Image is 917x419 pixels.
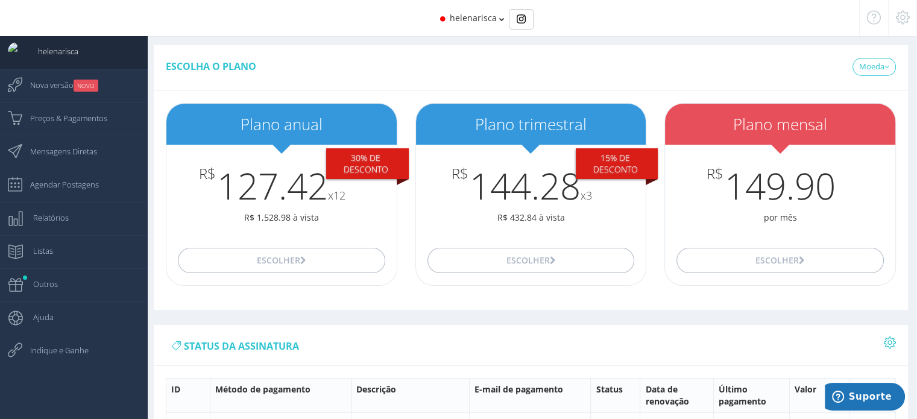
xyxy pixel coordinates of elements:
span: helenarisca [26,36,78,66]
a: Moeda [852,58,896,76]
p: R$ 432.84 à vista [416,212,646,224]
p: por mês [665,212,895,224]
th: E-mail de pagamento [469,378,591,412]
h3: 149.90 [665,166,895,206]
span: Agendar Postagens [18,169,99,200]
div: Basic example [509,9,534,30]
th: Último pagamento [713,378,789,412]
button: Escolher [676,248,883,273]
span: R$ [452,166,468,181]
span: R$ [199,166,216,181]
img: Instagram_simple_icon.svg [517,14,526,24]
div: 30% De desconto [326,148,409,180]
span: Preços & Pagamentos [18,103,107,133]
button: Escolher [427,248,634,273]
h3: 127.42 [166,166,397,206]
th: Descrição [351,378,470,412]
h2: Plano mensal [665,116,895,133]
button: Escolher [178,248,385,273]
small: x12 [328,188,345,203]
th: Valor [789,378,849,412]
h2: Plano anual [166,116,397,133]
span: Escolha o plano [166,60,256,73]
h3: 144.28 [416,166,646,206]
th: Método de pagamento [210,378,351,412]
img: User Image [8,42,26,60]
span: helenarisca [450,12,497,24]
h2: Plano trimestral [416,116,646,133]
span: Mensagens Diretas [18,136,97,166]
th: Data de renovação [640,378,714,412]
span: Indique e Ganhe [18,335,89,365]
iframe: Abre um widget para que você possa encontrar mais informações [825,383,905,413]
small: NOVO [74,80,98,92]
span: Listas [21,236,53,266]
th: ID [166,378,210,412]
span: Ajuda [21,302,54,332]
span: Relatórios [21,203,69,233]
small: x3 [581,188,592,203]
span: Outros [21,269,58,299]
span: R$ [707,166,723,181]
span: Nova versão [18,70,98,100]
th: Status [591,378,640,412]
p: R$ 1,528.98 à vista [166,212,397,224]
div: 15% De desconto [576,148,658,180]
span: status da assinatura [184,339,299,353]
